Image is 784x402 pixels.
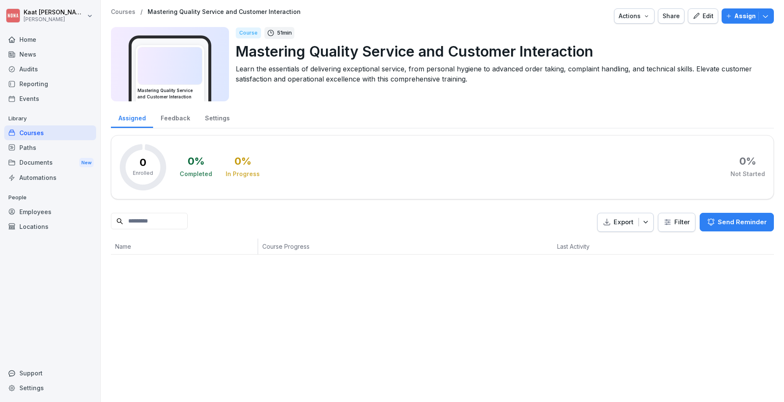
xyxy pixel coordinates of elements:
[730,170,765,178] div: Not Started
[226,170,260,178] div: In Progress
[658,8,684,24] button: Share
[4,32,96,47] a: Home
[700,213,774,231] button: Send Reminder
[188,156,205,166] div: 0 %
[658,213,695,231] button: Filter
[140,158,146,168] p: 0
[111,106,153,128] a: Assigned
[79,158,94,168] div: New
[236,27,261,38] div: Course
[614,217,633,227] p: Export
[148,8,301,16] a: Mastering Quality Service and Customer Interaction
[180,170,212,178] div: Completed
[4,191,96,204] p: People
[4,155,96,171] div: Documents
[739,156,756,166] div: 0 %
[115,242,253,251] p: Name
[4,380,96,395] a: Settings
[4,112,96,125] p: Library
[619,11,650,21] div: Actions
[4,62,96,76] a: Audits
[614,8,655,24] button: Actions
[597,213,654,232] button: Export
[734,11,756,21] p: Assign
[722,8,774,24] button: Assign
[4,140,96,155] a: Paths
[4,125,96,140] a: Courses
[262,242,438,251] p: Course Progress
[688,8,718,24] button: Edit
[692,11,714,21] div: Edit
[137,87,202,100] h3: Mastering Quality Service and Customer Interaction
[236,64,767,84] p: Learn the essentials of delivering exceptional service, from personal hygiene to advanced order t...
[4,91,96,106] a: Events
[140,8,143,16] p: /
[236,41,767,62] p: Mastering Quality Service and Customer Interaction
[24,9,85,16] p: Kaat [PERSON_NAME]
[4,170,96,185] a: Automations
[718,217,767,227] p: Send Reminder
[4,155,96,171] a: DocumentsNew
[111,8,135,16] a: Courses
[663,11,680,21] div: Share
[4,76,96,91] a: Reporting
[197,106,237,128] a: Settings
[24,16,85,22] p: [PERSON_NAME]
[234,156,251,166] div: 0 %
[4,47,96,62] a: News
[277,29,292,37] p: 51 min
[4,219,96,234] a: Locations
[663,218,690,226] div: Filter
[153,106,197,128] a: Feedback
[4,204,96,219] a: Employees
[557,242,641,251] p: Last Activity
[133,169,153,177] p: Enrolled
[4,366,96,380] div: Support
